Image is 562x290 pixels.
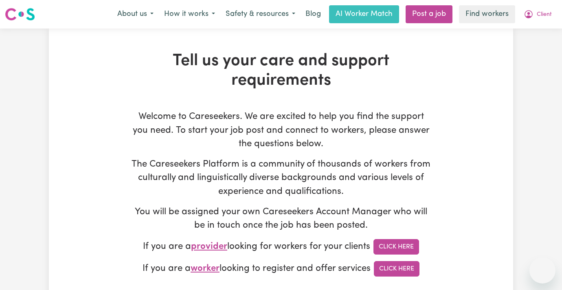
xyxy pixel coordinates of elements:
h1: Tell us your care and support requirements [131,51,431,90]
span: worker [191,264,220,273]
p: Welcome to Careseekers. We are excited to help you find the support you need. To start your job p... [131,110,431,151]
a: Click Here [374,261,419,277]
button: Safety & resources [220,6,301,23]
a: AI Worker Match [329,5,399,23]
a: Find workers [459,5,515,23]
p: If you are a looking for workers for your clients [131,239,431,255]
p: If you are a looking to register and offer services [131,261,431,277]
a: Post a job [406,5,452,23]
p: You will be assigned your own Careseekers Account Manager who will be in touch once the job has b... [131,205,431,233]
span: provider [191,242,227,251]
a: Click Here [373,239,419,255]
button: My Account [518,6,557,23]
p: The Careseekers Platform is a community of thousands of workers from culturally and linguisticall... [131,158,431,199]
a: Careseekers logo [5,5,35,24]
iframe: Button to launch messaging window [529,257,555,283]
button: About us [112,6,159,23]
span: Client [537,10,552,19]
img: Careseekers logo [5,7,35,22]
a: Blog [301,5,326,23]
button: How it works [159,6,220,23]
